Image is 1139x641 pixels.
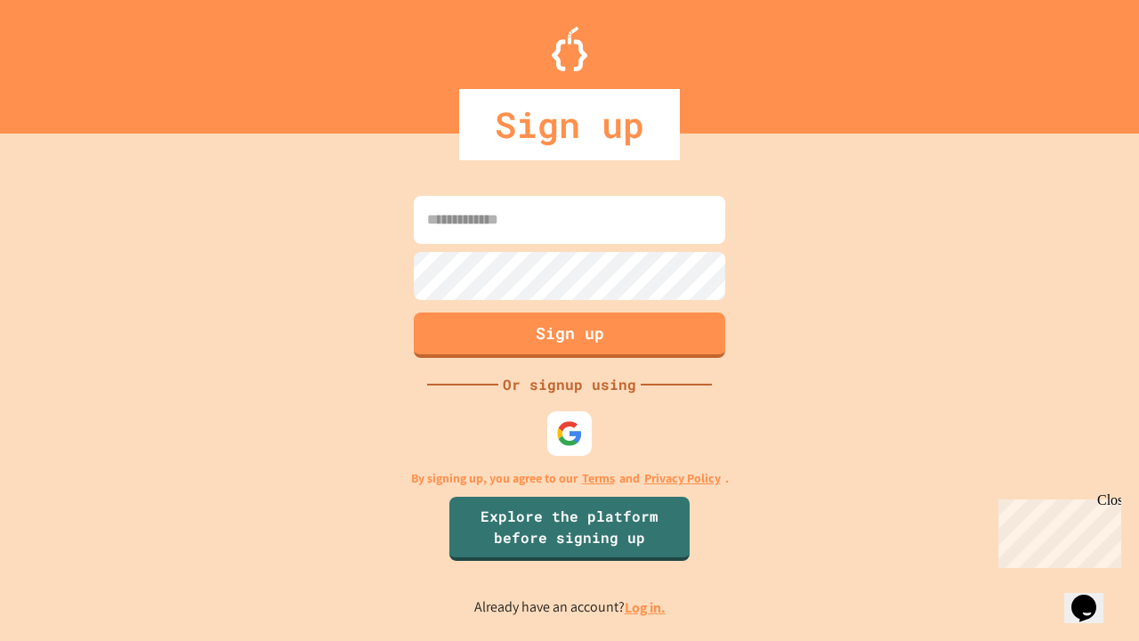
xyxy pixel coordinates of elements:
[414,312,725,358] button: Sign up
[449,497,690,561] a: Explore the platform before signing up
[625,598,666,617] a: Log in.
[7,7,123,113] div: Chat with us now!Close
[411,469,729,488] p: By signing up, you agree to our and .
[556,420,583,447] img: google-icon.svg
[474,596,666,619] p: Already have an account?
[644,469,721,488] a: Privacy Policy
[498,374,641,395] div: Or signup using
[582,469,615,488] a: Terms
[459,89,680,160] div: Sign up
[552,27,587,71] img: Logo.svg
[1064,570,1121,623] iframe: chat widget
[991,492,1121,568] iframe: chat widget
